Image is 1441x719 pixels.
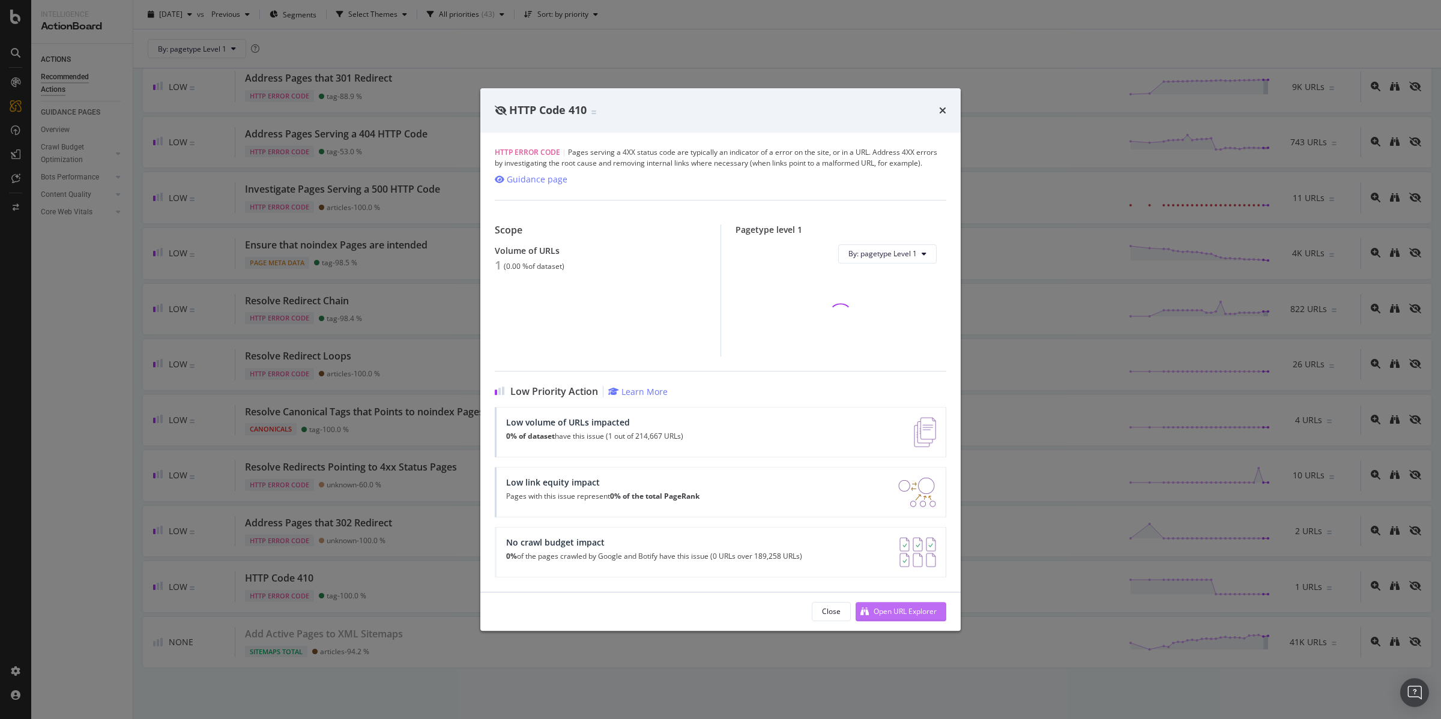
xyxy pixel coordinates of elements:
strong: 0% [506,551,517,561]
img: DDxVyA23.png [898,477,936,507]
div: Open URL Explorer [874,606,937,616]
div: Pages serving a 4XX status code are typically an indicator of a error on the site, or in a URL. A... [495,147,946,169]
p: have this issue (1 out of 214,667 URLs) [506,432,683,441]
div: modal [480,88,961,631]
strong: 0% of dataset [506,431,555,441]
p: Pages with this issue represent [506,492,699,501]
div: Close [822,606,841,616]
div: Guidance page [507,173,567,185]
img: AY0oso9MOvYAAAAASUVORK5CYII= [899,537,936,567]
p: of the pages crawled by Google and Botify have this issue (0 URLs over 189,258 URLs) [506,552,802,561]
span: | [562,147,566,157]
span: Low Priority Action [510,386,598,397]
img: Equal [591,110,596,114]
div: Scope [495,224,706,236]
span: HTTP Error Code [495,147,560,157]
div: eye-slash [495,106,507,115]
button: Open URL Explorer [856,602,946,621]
div: Low link equity impact [506,477,699,487]
div: Volume of URLs [495,245,706,256]
div: No crawl budget impact [506,537,802,547]
span: HTTP Code 410 [509,103,587,117]
button: By: pagetype Level 1 [838,244,937,263]
a: Learn More [608,386,668,397]
div: Open Intercom Messenger [1400,678,1429,707]
div: Pagetype level 1 [736,224,947,235]
div: times [939,103,946,118]
div: ( 0.00 % of dataset ) [504,262,564,271]
img: e5DMFwAAAABJRU5ErkJggg== [914,417,936,447]
div: Learn More [621,386,668,397]
div: Low volume of URLs impacted [506,417,683,427]
div: 1 [495,258,501,272]
a: Guidance page [495,173,567,185]
button: Close [812,602,851,621]
span: By: pagetype Level 1 [848,248,917,259]
strong: 0% of the total PageRank [610,491,699,501]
